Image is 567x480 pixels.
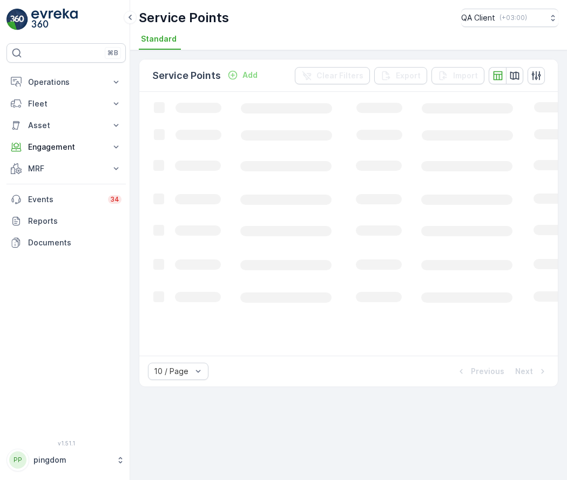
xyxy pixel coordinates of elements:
p: QA Client [461,12,495,23]
p: Export [396,70,421,81]
p: Events [28,194,102,205]
p: pingdom [33,455,111,465]
p: Add [242,70,258,81]
p: Reports [28,216,122,226]
p: 34 [110,195,119,204]
p: Import [453,70,478,81]
img: logo [6,9,28,30]
button: Next [514,365,549,378]
button: Import [431,67,484,84]
a: Events34 [6,189,126,210]
button: Operations [6,71,126,93]
p: ( +03:00 ) [500,14,527,22]
p: Previous [471,366,504,377]
button: Asset [6,115,126,136]
a: Reports [6,210,126,232]
button: Export [374,67,427,84]
p: Operations [28,77,104,88]
button: Add [223,69,262,82]
a: Documents [6,232,126,254]
button: QA Client(+03:00) [461,9,558,27]
button: Previous [455,365,505,378]
p: Asset [28,120,104,131]
p: Documents [28,237,122,248]
p: ⌘B [107,49,118,57]
p: Engagement [28,142,104,152]
button: Clear Filters [295,67,370,84]
p: Clear Filters [316,70,363,81]
div: PP [9,451,26,469]
p: Service Points [152,68,221,83]
span: Standard [141,34,177,44]
p: Next [515,366,533,377]
p: MRF [28,163,104,174]
p: Service Points [139,9,229,26]
img: logo_light-DOdMpM7g.png [31,9,78,30]
button: PPpingdom [6,449,126,471]
button: Fleet [6,93,126,115]
p: Fleet [28,98,104,109]
span: v 1.51.1 [6,440,126,446]
button: MRF [6,158,126,179]
button: Engagement [6,136,126,158]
